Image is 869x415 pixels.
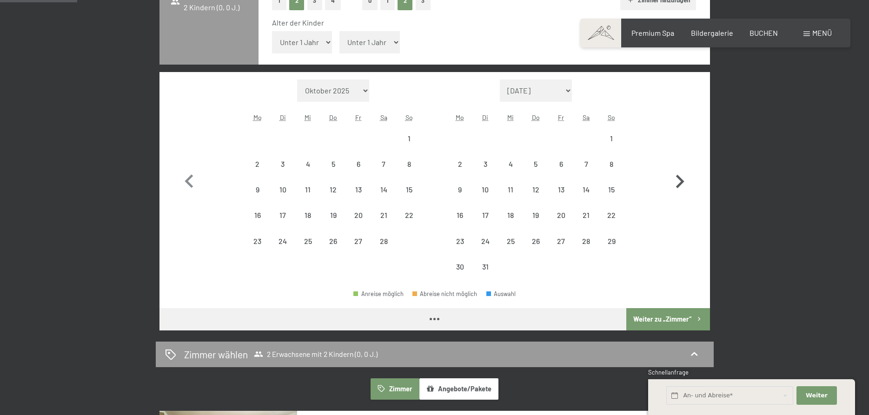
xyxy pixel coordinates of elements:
[271,160,294,184] div: 3
[322,186,345,209] div: 12
[548,203,573,228] div: Fri Mar 20 2026
[549,237,572,261] div: 27
[447,228,472,253] div: Mon Mar 23 2026
[296,237,319,261] div: 25
[473,152,498,177] div: Anreise nicht möglich
[599,125,624,151] div: Sun Mar 01 2026
[524,186,547,209] div: 12
[371,177,396,202] div: Sat Feb 14 2026
[270,203,295,228] div: Tue Feb 17 2026
[750,28,778,37] a: BUCHEN
[322,160,345,184] div: 5
[574,152,599,177] div: Anreise nicht möglich
[574,203,599,228] div: Anreise nicht möglich
[599,177,624,202] div: Sun Mar 15 2026
[371,152,396,177] div: Anreise nicht möglich
[558,113,564,121] abbr: Freitag
[296,186,319,209] div: 11
[322,211,345,235] div: 19
[523,203,548,228] div: Thu Mar 19 2026
[473,203,498,228] div: Anreise nicht möglich
[523,228,548,253] div: Thu Mar 26 2026
[321,203,346,228] div: Anreise nicht möglich
[600,160,623,184] div: 8
[347,160,370,184] div: 6
[575,160,598,184] div: 7
[372,211,395,235] div: 21
[397,211,420,235] div: 22
[548,177,573,202] div: Fri Mar 13 2026
[524,211,547,235] div: 19
[599,125,624,151] div: Anreise nicht möglich
[295,177,320,202] div: Wed Feb 11 2026
[575,237,598,261] div: 28
[523,152,548,177] div: Thu Mar 05 2026
[371,203,396,228] div: Anreise nicht möglich
[321,152,346,177] div: Thu Feb 05 2026
[548,228,573,253] div: Anreise nicht möglich
[270,152,295,177] div: Tue Feb 03 2026
[245,228,270,253] div: Mon Feb 23 2026
[600,211,623,235] div: 22
[346,203,371,228] div: Anreise nicht möglich
[397,160,420,184] div: 8
[608,113,615,121] abbr: Sonntag
[270,228,295,253] div: Tue Feb 24 2026
[599,228,624,253] div: Sun Mar 29 2026
[575,211,598,235] div: 21
[295,177,320,202] div: Anreise nicht möglich
[353,291,404,297] div: Anreise möglich
[245,177,270,202] div: Mon Feb 09 2026
[548,152,573,177] div: Fri Mar 06 2026
[474,160,497,184] div: 3
[396,177,421,202] div: Anreise nicht möglich
[473,254,498,279] div: Anreise nicht möglich
[498,152,523,177] div: Anreise nicht möglich
[245,152,270,177] div: Anreise nicht möglich
[253,113,262,121] abbr: Montag
[272,18,689,28] div: Alter der Kinder
[271,211,294,235] div: 17
[371,228,396,253] div: Sat Feb 28 2026
[812,28,832,37] span: Menü
[599,152,624,177] div: Anreise nicht möglich
[498,228,523,253] div: Anreise nicht möglich
[371,378,419,400] button: Zimmer
[346,177,371,202] div: Anreise nicht möglich
[574,203,599,228] div: Sat Mar 21 2026
[574,228,599,253] div: Anreise nicht möglich
[295,203,320,228] div: Anreise nicht möglich
[548,177,573,202] div: Anreise nicht möglich
[447,152,472,177] div: Anreise nicht möglich
[321,228,346,253] div: Anreise nicht möglich
[270,177,295,202] div: Tue Feb 10 2026
[346,203,371,228] div: Fri Feb 20 2026
[599,203,624,228] div: Anreise nicht möglich
[448,186,471,209] div: 9
[396,152,421,177] div: Sun Feb 08 2026
[499,211,522,235] div: 18
[322,237,345,261] div: 26
[473,228,498,253] div: Tue Mar 24 2026
[371,152,396,177] div: Sat Feb 07 2026
[499,237,522,261] div: 25
[523,228,548,253] div: Anreise nicht möglich
[583,113,590,121] abbr: Samstag
[346,152,371,177] div: Anreise nicht möglich
[448,160,471,184] div: 2
[447,177,472,202] div: Anreise nicht möglich
[254,349,378,359] span: 2 Erwachsene mit 2 Kindern (0, 0 J.)
[474,263,497,286] div: 31
[523,177,548,202] div: Thu Mar 12 2026
[691,28,733,37] span: Bildergalerie
[574,152,599,177] div: Sat Mar 07 2026
[246,237,269,261] div: 23
[346,152,371,177] div: Fri Feb 06 2026
[524,237,547,261] div: 26
[346,228,371,253] div: Fri Feb 27 2026
[346,177,371,202] div: Fri Feb 13 2026
[499,160,522,184] div: 4
[246,160,269,184] div: 2
[447,203,472,228] div: Anreise nicht möglich
[648,369,689,376] span: Schnellanfrage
